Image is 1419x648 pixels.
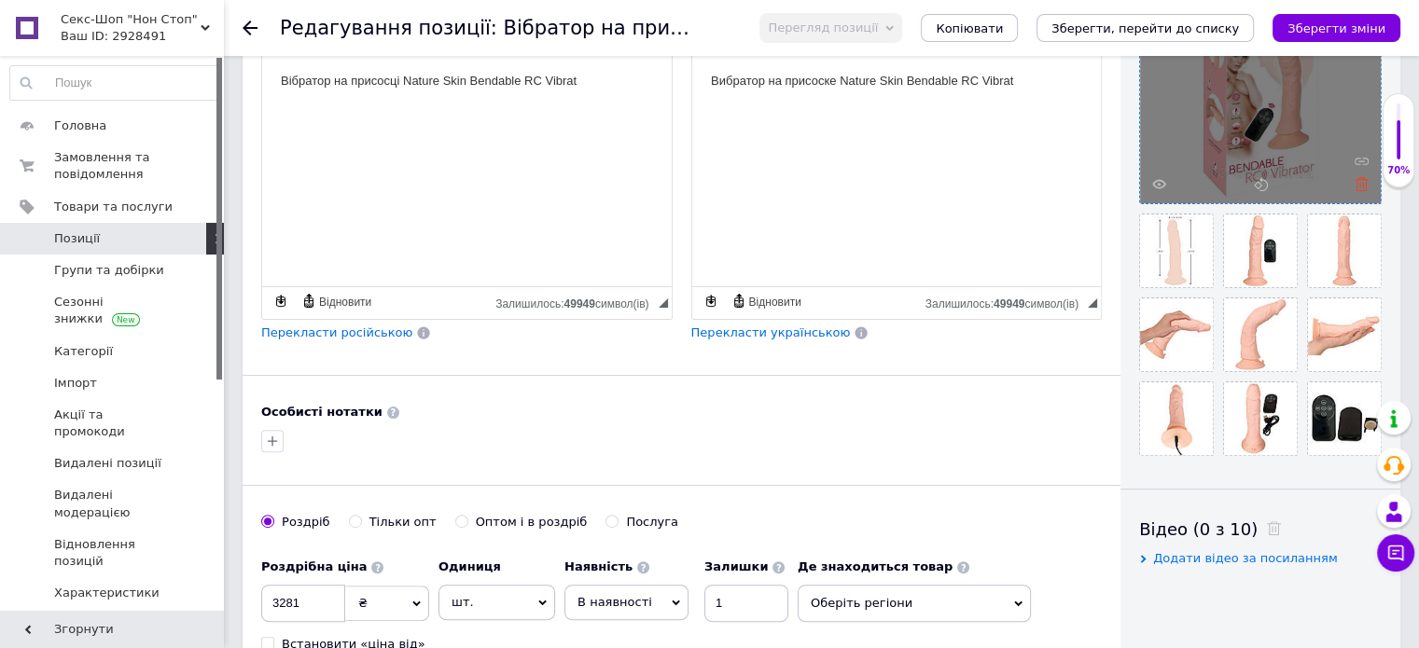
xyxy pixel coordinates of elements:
[54,117,106,134] span: Головна
[925,293,1088,310] div: Кiлькiсть символiв
[438,559,501,573] b: Одиниця
[271,291,291,311] a: Зробити резервну копію зараз
[10,66,219,100] input: Пошук
[746,295,801,310] span: Відновити
[54,262,164,279] span: Групи та добірки
[61,11,201,28] span: Секс-Шоп "Нон Стоп"
[54,585,160,601] span: Характеристики
[54,294,173,327] span: Сезонні знижки
[54,487,173,520] span: Видалені модерацією
[936,21,1003,35] span: Копіювати
[1036,14,1254,42] button: Зберегти, перейти до списку
[54,199,173,215] span: Товари та послуги
[61,28,224,45] div: Ваш ID: 2928491
[261,559,367,573] b: Роздрібна ціна
[692,53,1102,286] iframe: Редактор, F7BFD298-B1F1-4559-83FF-1780C1FE0884
[704,585,788,622] input: -
[1377,534,1414,572] button: Чат з покупцем
[54,149,173,183] span: Замовлення та повідомлення
[495,293,658,310] div: Кiлькiсть символiв
[1051,21,1239,35] i: Зберегти, перейти до списку
[54,375,97,392] span: Імпорт
[921,14,1018,42] button: Копіювати
[438,585,555,620] span: шт.
[261,405,383,419] b: Особисті нотатки
[798,585,1031,622] span: Оберіть регіони
[476,514,588,531] div: Оптом і в роздріб
[701,291,721,311] a: Зробити резервну копію зараз
[358,596,368,610] span: ₴
[54,407,173,440] span: Акції та промокоди
[243,21,257,35] div: Повернутися назад
[54,230,100,247] span: Позиції
[1287,21,1385,35] i: Зберегти зміни
[54,455,161,472] span: Видалені позиції
[261,325,412,339] span: Перекласти російською
[299,291,374,311] a: Відновити
[768,21,878,34] span: Перегляд позиції
[1384,164,1413,177] div: 70%
[282,514,330,531] div: Роздріб
[262,53,672,286] iframe: Редактор, 75958E64-4952-4D32-84C1-07D18D5EBA18
[280,17,1038,39] h1: Редагування позиції: Вібратор на присосці Nature Skin Bendable RC Vibrat
[316,295,371,310] span: Відновити
[729,291,804,311] a: Відновити
[261,585,345,622] input: 0
[994,297,1024,310] span: 49949
[563,297,594,310] span: 49949
[798,559,953,573] b: Де знаходиться товар
[1273,14,1400,42] button: Зберегти зміни
[659,298,668,308] span: Потягніть для зміни розмірів
[704,559,768,573] b: Залишки
[577,595,652,609] span: В наявності
[626,514,678,531] div: Послуга
[564,559,633,573] b: Наявність
[369,514,437,531] div: Тільки опт
[1153,551,1338,565] span: Додати відео за посиланням
[54,536,173,570] span: Відновлення позицій
[54,343,113,360] span: Категорії
[691,325,851,339] span: Перекласти українською
[1088,298,1097,308] span: Потягніть для зміни розмірів
[1383,93,1414,187] div: 70% Якість заповнення
[1139,519,1258,539] span: Відео (0 з 10)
